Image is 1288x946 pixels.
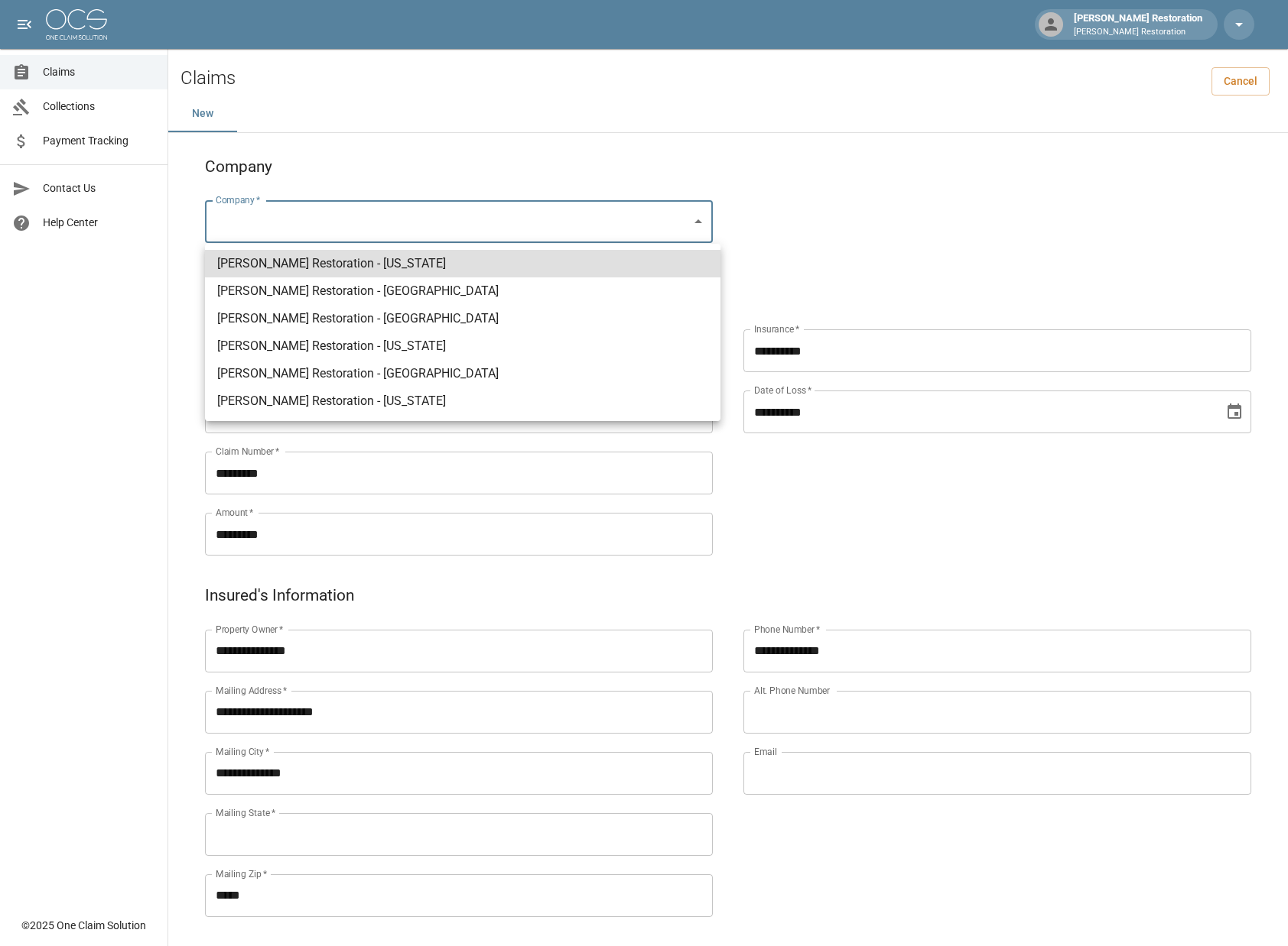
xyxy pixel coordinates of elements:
li: [PERSON_NAME] Restoration - [GEOGRAPHIC_DATA] [205,360,720,387]
li: [PERSON_NAME] Restoration - [GEOGRAPHIC_DATA] [205,277,720,305]
li: [PERSON_NAME] Restoration - [US_STATE] [205,387,720,415]
li: [PERSON_NAME] Restoration - [GEOGRAPHIC_DATA] [205,305,720,332]
li: [PERSON_NAME] Restoration - [US_STATE] [205,250,720,277]
li: [PERSON_NAME] Restoration - [US_STATE] [205,332,720,360]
